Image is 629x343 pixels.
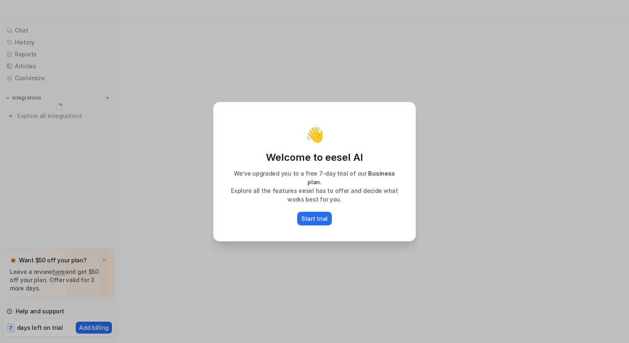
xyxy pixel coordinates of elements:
[223,169,406,186] p: We’ve upgraded you to a free 7-day trial of our
[305,126,324,143] p: 👋
[301,214,328,223] p: Start trial
[297,212,332,225] button: Start trial
[223,151,406,164] p: Welcome to eesel AI
[223,186,406,204] p: Explore all the features eesel has to offer and decide what works best for you.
